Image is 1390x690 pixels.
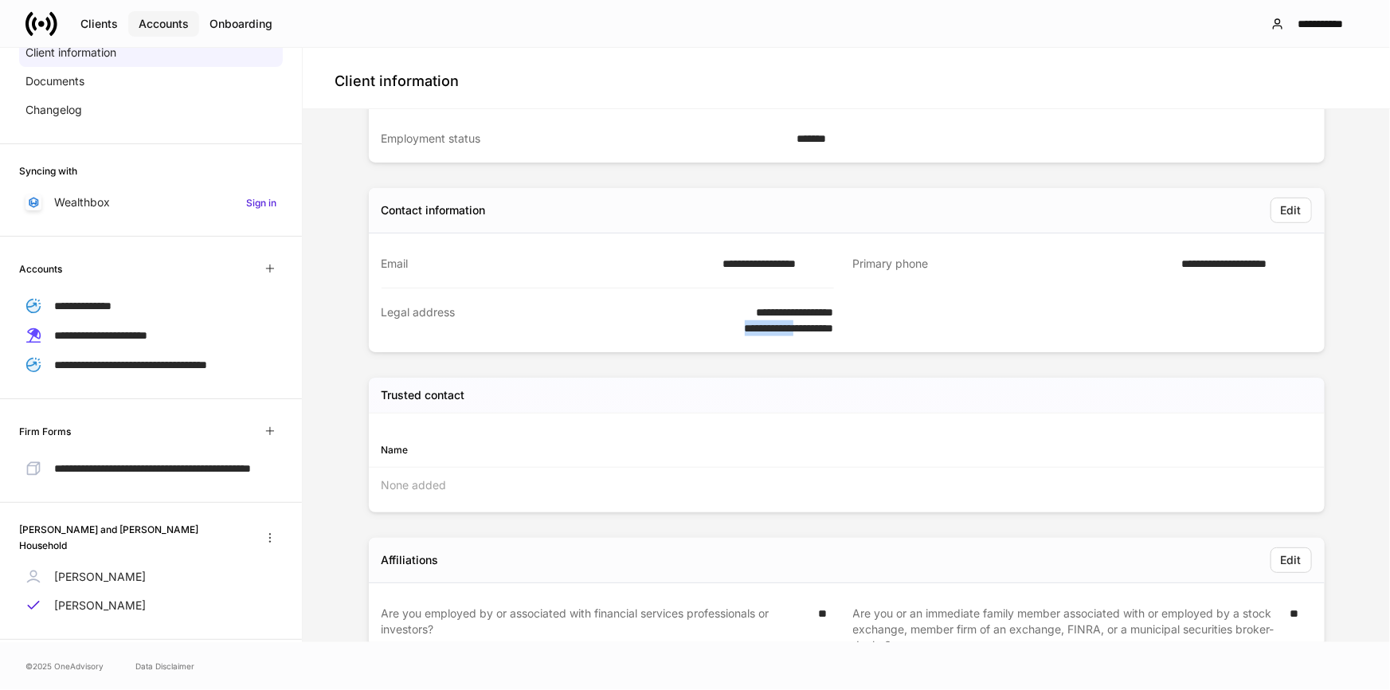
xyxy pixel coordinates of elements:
[25,660,104,672] span: © 2025 OneAdvisory
[19,163,77,178] h6: Syncing with
[54,569,146,585] p: [PERSON_NAME]
[382,387,465,403] h5: Trusted contact
[25,102,82,118] p: Changelog
[1281,202,1302,218] div: Edit
[199,11,283,37] button: Onboarding
[19,522,245,552] h6: [PERSON_NAME] and [PERSON_NAME] Household
[382,442,847,457] div: Name
[246,195,276,210] h6: Sign in
[1281,552,1302,568] div: Edit
[369,468,1325,503] div: None added
[139,16,189,32] div: Accounts
[382,256,714,272] div: Email
[19,261,62,276] h6: Accounts
[1271,547,1312,573] button: Edit
[19,38,283,67] a: Client information
[19,188,283,217] a: WealthboxSign in
[853,256,1173,272] div: Primary phone
[19,591,283,620] a: [PERSON_NAME]
[1271,198,1312,223] button: Edit
[19,563,283,591] a: [PERSON_NAME]
[80,16,118,32] div: Clients
[382,552,439,568] div: Affiliations
[19,96,283,124] a: Changelog
[54,194,110,210] p: Wealthbox
[382,202,486,218] div: Contact information
[19,67,283,96] a: Documents
[128,11,199,37] button: Accounts
[382,606,809,653] div: Are you employed by or associated with financial services professionals or investors?
[25,45,116,61] p: Client information
[135,660,194,672] a: Data Disclaimer
[25,73,84,89] p: Documents
[335,72,459,91] h4: Client information
[382,304,696,336] div: Legal address
[209,16,272,32] div: Onboarding
[70,11,128,37] button: Clients
[54,598,146,614] p: [PERSON_NAME]
[382,131,787,147] div: Employment status
[19,424,71,439] h6: Firm Forms
[853,606,1281,653] div: Are you or an immediate family member associated with or employed by a stock exchange, member fir...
